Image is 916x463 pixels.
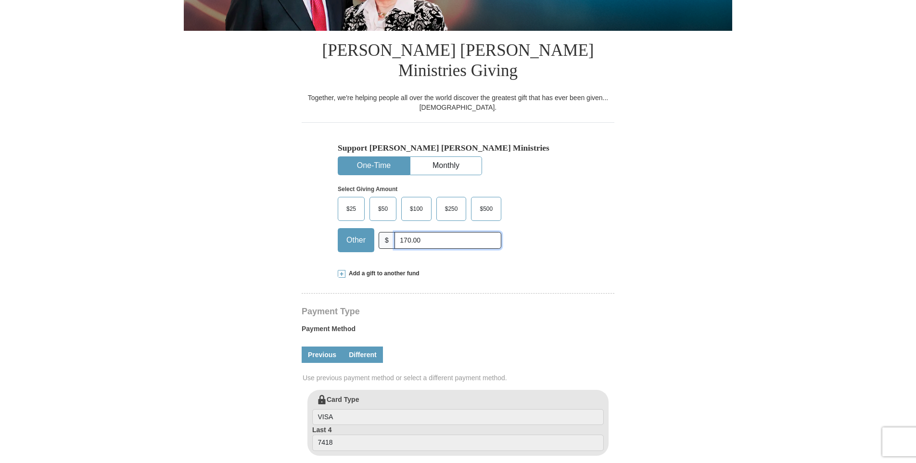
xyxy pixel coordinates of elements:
[345,270,420,278] span: Add a gift to another fund
[302,324,614,338] label: Payment Method
[302,93,614,112] div: Together, we're helping people all over the world discover the greatest gift that has ever been g...
[379,232,395,249] span: $
[342,233,370,247] span: Other
[302,308,614,315] h4: Payment Type
[405,202,428,216] span: $100
[302,31,614,93] h1: [PERSON_NAME] [PERSON_NAME] Ministries Giving
[373,202,393,216] span: $50
[302,347,343,363] a: Previous
[410,157,482,175] button: Monthly
[475,202,497,216] span: $500
[338,186,397,193] strong: Select Giving Amount
[343,347,383,363] a: Different
[312,425,604,451] label: Last 4
[342,202,361,216] span: $25
[312,395,604,425] label: Card Type
[312,409,604,425] input: Card Type
[338,143,578,153] h5: Support [PERSON_NAME] [PERSON_NAME] Ministries
[440,202,463,216] span: $250
[394,232,501,249] input: Other Amount
[312,435,604,451] input: Last 4
[338,157,409,175] button: One-Time
[303,373,615,383] span: Use previous payment method or select a different payment method.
